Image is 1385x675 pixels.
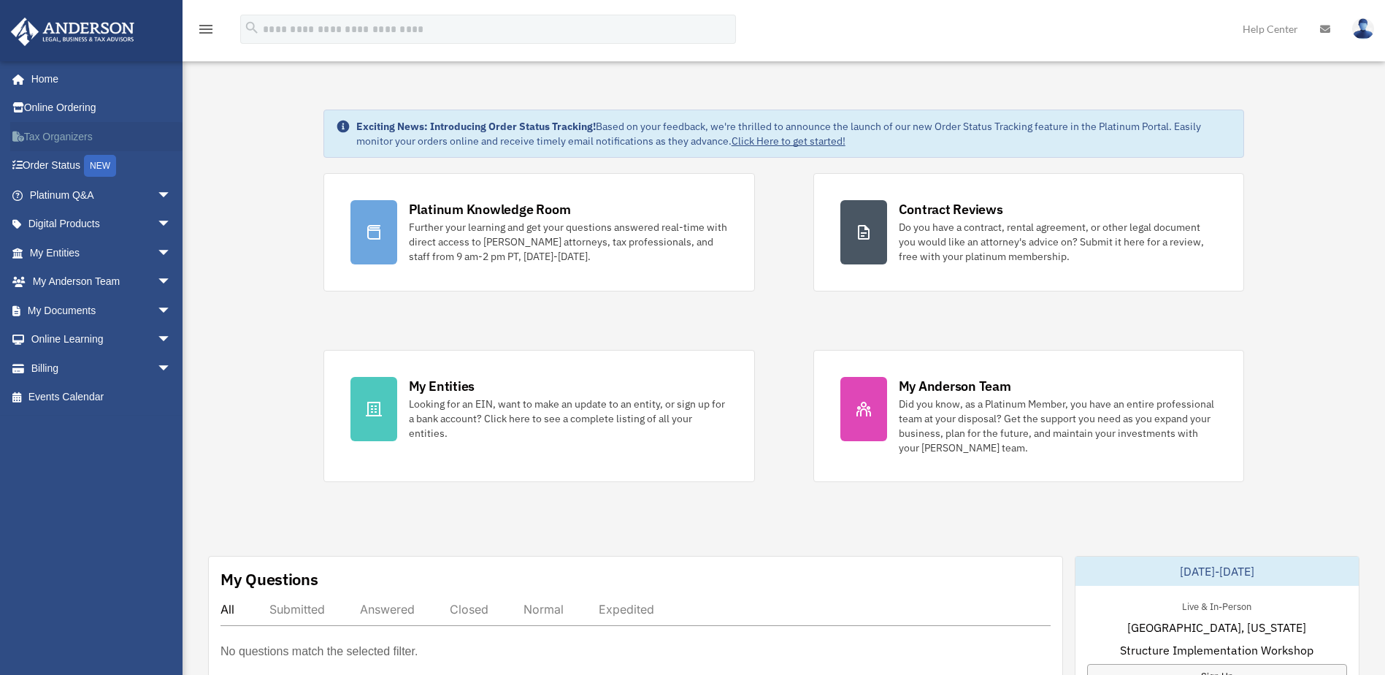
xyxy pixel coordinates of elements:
span: Structure Implementation Workshop [1120,641,1313,659]
div: Live & In-Person [1170,598,1263,613]
div: Answered [360,602,415,617]
a: Platinum Q&Aarrow_drop_down [10,180,193,210]
a: Online Learningarrow_drop_down [10,325,193,354]
div: Expedited [599,602,654,617]
span: arrow_drop_down [157,354,186,384]
a: Billingarrow_drop_down [10,354,193,383]
a: My Anderson Team Did you know, as a Platinum Member, you have an entire professional team at your... [813,350,1245,482]
a: My Documentsarrow_drop_down [10,296,193,325]
img: User Pic [1352,18,1374,39]
a: menu [197,26,215,38]
div: Looking for an EIN, want to make an update to an entity, or sign up for a bank account? Click her... [409,397,728,441]
div: Platinum Knowledge Room [409,200,571,218]
a: Tax Organizers [10,122,193,151]
span: arrow_drop_down [157,296,186,326]
strong: Exciting News: Introducing Order Status Tracking! [356,120,596,133]
div: Based on your feedback, we're thrilled to announce the launch of our new Order Status Tracking fe... [356,119,1232,148]
a: Platinum Knowledge Room Further your learning and get your questions answered real-time with dire... [323,173,755,291]
div: My Entities [409,377,475,395]
a: Click Here to get started! [732,134,845,148]
div: Do you have a contract, rental agreement, or other legal document you would like an attorney's ad... [899,220,1218,264]
i: menu [197,20,215,38]
div: Normal [523,602,564,617]
span: arrow_drop_down [157,238,186,268]
div: NEW [84,155,116,177]
i: search [244,20,260,36]
a: Order StatusNEW [10,151,193,181]
a: My Entitiesarrow_drop_down [10,238,193,267]
a: Digital Productsarrow_drop_down [10,210,193,239]
a: My Anderson Teamarrow_drop_down [10,267,193,297]
div: Closed [450,602,488,617]
div: My Anderson Team [899,377,1011,395]
img: Anderson Advisors Platinum Portal [7,18,139,46]
span: arrow_drop_down [157,325,186,355]
div: Submitted [269,602,325,617]
span: arrow_drop_down [157,267,186,297]
div: Contract Reviews [899,200,1003,218]
div: Further your learning and get your questions answered real-time with direct access to [PERSON_NAM... [409,220,728,264]
a: Contract Reviews Do you have a contract, rental agreement, or other legal document you would like... [813,173,1245,291]
span: [GEOGRAPHIC_DATA], [US_STATE] [1127,619,1306,636]
span: arrow_drop_down [157,210,186,240]
div: My Questions [220,568,318,590]
a: Events Calendar [10,383,193,412]
a: Home [10,64,186,94]
p: No questions match the selected filter. [220,641,418,662]
a: My Entities Looking for an EIN, want to make an update to an entity, or sign up for a bank accoun... [323,350,755,482]
a: Online Ordering [10,94,193,123]
span: arrow_drop_down [157,180,186,210]
div: [DATE]-[DATE] [1075,557,1359,586]
div: Did you know, as a Platinum Member, you have an entire professional team at your disposal? Get th... [899,397,1218,455]
div: All [220,602,234,617]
